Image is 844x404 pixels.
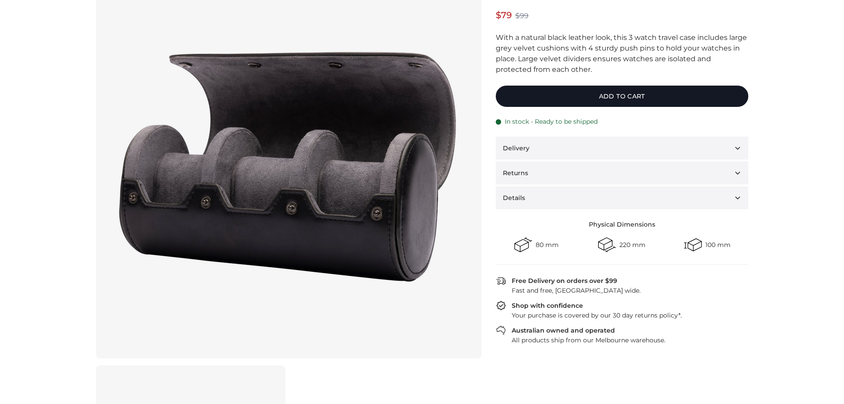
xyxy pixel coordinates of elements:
[496,161,748,184] button: Returns
[506,336,748,345] div: All products ship from our Melbourne warehouse.
[496,9,512,21] span: $79
[514,236,532,254] div: Width
[598,236,616,254] div: Length
[619,242,646,248] div: 220 mm
[496,220,748,229] div: Physical Dimensions
[506,311,748,320] div: Your purchase is covered by our 30 day returns policy*.
[496,186,748,209] button: Details
[515,11,529,21] span: $99
[506,286,748,295] div: Fast and free, [GEOGRAPHIC_DATA] wide.
[512,301,583,310] div: Shop with confidence
[512,276,617,285] div: Free Delivery on orders over $99
[505,118,598,126] span: In stock - Ready to be shipped
[496,33,747,74] span: With a natural black leather look, this 3 watch travel case includes large grey velvet cushions w...
[705,242,731,248] div: 100 mm
[496,86,748,107] button: Add to cart
[496,137,748,160] button: Delivery
[684,236,702,254] div: Height
[512,326,615,335] div: Australian owned and operated
[536,242,559,248] div: 80 mm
